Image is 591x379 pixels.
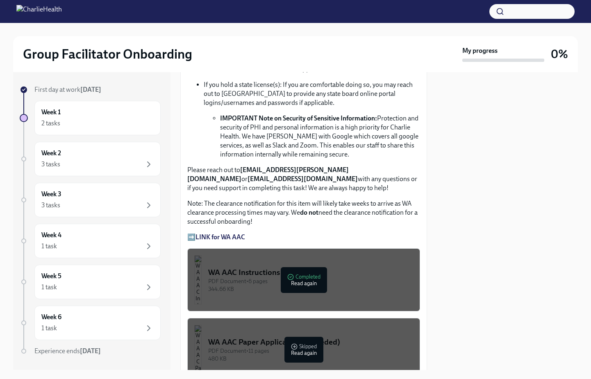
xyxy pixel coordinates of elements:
[80,347,101,355] strong: [DATE]
[187,248,420,311] button: WA AAC InstructionsPDF Document•6 pages344.66 KBCompletedRead again
[208,277,413,285] div: PDF Document • 6 pages
[187,233,420,242] p: ➡️
[80,86,101,93] strong: [DATE]
[20,224,161,258] a: Week 41 task
[41,119,60,128] div: 2 tasks
[20,101,161,135] a: Week 12 tasks
[195,233,245,241] a: LINK for WA AAC
[41,324,57,333] div: 1 task
[41,283,57,292] div: 1 task
[194,255,202,304] img: WA AAC Instructions
[187,199,420,226] p: Note: The clearance notification for this item will likely take weeks to arrive as WA clearance p...
[34,347,101,355] span: Experience ends
[208,267,413,278] div: WA AAC Instructions
[23,46,192,62] h2: Group Facilitator Onboarding
[41,190,61,199] h6: Week 3
[194,325,202,374] img: WA AAC Paper Application (if needed)
[220,114,377,122] strong: IMPORTANT Note on Security of Sensitive Information:
[300,209,318,216] strong: do not
[208,347,413,355] div: PDF Document • 11 pages
[41,272,61,281] h6: Week 5
[41,149,61,158] h6: Week 2
[41,201,60,210] div: 3 tasks
[41,108,61,117] h6: Week 1
[462,46,498,55] strong: My progress
[20,183,161,217] a: Week 33 tasks
[41,242,57,251] div: 1 task
[16,5,62,18] img: CharlieHealth
[20,306,161,340] a: Week 61 task
[34,86,101,93] span: First day at work
[187,166,420,193] p: Please reach out to or with any questions or if you need support in completing this task! We are ...
[220,114,420,159] li: Protection and security of PHI and personal information is a high priority for Charlie Health. We...
[20,142,161,176] a: Week 23 tasks
[208,337,413,347] div: WA AAC Paper Application (if needed)
[41,231,61,240] h6: Week 4
[41,313,61,322] h6: Week 6
[20,265,161,299] a: Week 51 task
[20,85,161,94] a: First day at work[DATE]
[208,285,413,293] div: 344.66 KB
[41,160,60,169] div: 3 tasks
[551,47,568,61] h3: 0%
[187,166,349,183] strong: [EMAIL_ADDRESS][PERSON_NAME][DOMAIN_NAME]
[204,80,420,107] p: If you hold a state license(s): If you are comfortable doing so, you may reach out to [GEOGRAPHIC...
[248,175,358,183] strong: [EMAIL_ADDRESS][DOMAIN_NAME]
[208,355,413,363] div: 480 KB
